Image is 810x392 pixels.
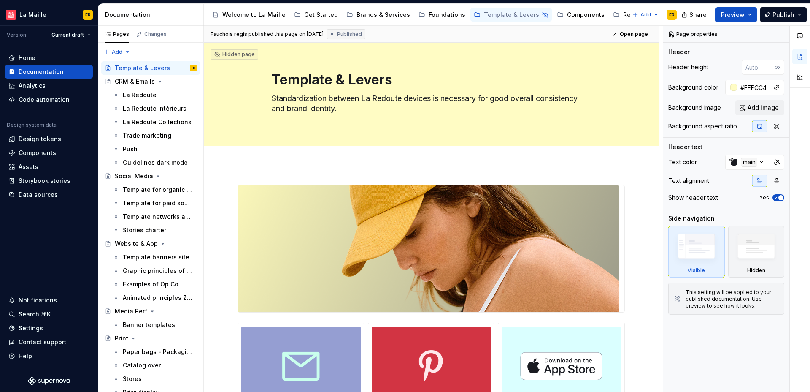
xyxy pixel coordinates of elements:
[123,226,166,234] div: Stories charter
[19,82,46,90] div: Analytics
[19,68,64,76] div: Documentation
[553,8,608,22] a: Components
[5,132,93,146] a: Design tokens
[211,31,247,38] span: Fauchois regis
[19,163,38,171] div: Assets
[222,11,286,19] div: Welcome to La Maille
[2,5,96,24] button: La MailleFR
[725,155,769,170] button: main
[48,29,94,41] button: Current draft
[668,63,708,71] div: Header height
[772,11,794,19] span: Publish
[742,60,775,75] input: Auto
[640,11,651,18] span: Add
[123,158,188,167] div: Guidelines dark mode
[192,64,195,72] div: FR
[123,185,192,194] div: Template for organic social networks
[19,191,58,199] div: Data sources
[484,11,539,19] div: Template & Levers
[248,31,324,38] div: published this page on [DATE]
[19,296,57,305] div: Notifications
[735,100,784,115] button: Add image
[115,240,158,248] div: Website & App
[101,46,133,58] button: Add
[109,250,200,264] a: Template banners site
[630,9,661,21] button: Add
[19,177,70,185] div: Storybook stories
[123,375,142,383] div: Stores
[748,103,779,112] span: Add image
[19,338,66,346] div: Contact support
[689,11,707,19] span: Share
[609,28,652,40] a: Open page
[109,102,200,115] a: La Redoute Intérieurs
[109,156,200,169] a: Guidelines dark mode
[5,321,93,335] a: Settings
[760,7,807,22] button: Publish
[19,352,32,360] div: Help
[115,307,147,316] div: Media Perf
[7,122,57,128] div: Design system data
[85,11,91,18] div: FR
[109,291,200,305] a: Animated principles Zsa Op Co
[19,310,51,318] div: Search ⌘K
[6,10,16,20] img: f15b4b9a-d43c-4bd8-bdfb-9b20b89b7814.png
[105,11,200,19] div: Documentation
[5,160,93,174] a: Assets
[109,142,200,156] a: Push
[686,289,779,309] div: This setting will be applied to your published documentation. Use preview to see how it looks.
[270,92,589,125] textarea: Standardization between La Redoute devices is necessary for good overall consistency and brand id...
[270,70,589,90] textarea: Template & Levers
[123,321,175,329] div: Banner templates
[291,8,341,22] a: Get Started
[109,115,200,129] a: La Redoute Collections
[5,93,93,106] a: Code automation
[721,11,745,19] span: Preview
[728,226,785,278] div: Hidden
[115,77,155,86] div: CRM & Emails
[115,334,128,343] div: Print
[737,80,769,95] input: Auto
[19,95,70,104] div: Code automation
[304,11,338,19] div: Get Started
[209,6,628,23] div: Page tree
[123,212,192,221] div: Template networks animated social
[123,118,192,126] div: La Redoute Collections
[623,11,654,19] div: Resources
[5,335,93,349] button: Contact support
[109,88,200,102] a: La Redoute
[19,149,56,157] div: Components
[668,193,718,202] div: Show header text
[101,332,200,345] a: Print
[668,83,718,92] div: Background color
[115,64,170,72] div: Template & Levers
[5,294,93,307] button: Notifications
[109,196,200,210] a: Template for paid social networks
[101,169,200,183] a: Social Media
[759,194,769,201] label: Yes
[101,61,200,75] a: Template & LeversFR
[109,223,200,237] a: Stories charter
[123,267,192,275] div: Graphic principles of Op Co
[109,278,200,291] a: Examples of Op Co
[429,11,465,19] div: Foundations
[5,188,93,201] a: Data sources
[101,237,200,250] a: Website & App
[668,122,737,131] div: Background aspect ratio
[669,11,675,18] div: FR
[109,210,200,223] a: Template networks animated social
[109,183,200,196] a: Template for organic social networks
[715,7,757,22] button: Preview
[123,253,189,261] div: Template banners site
[775,64,781,71] p: px
[123,131,171,140] div: Trade marketing
[101,75,200,88] a: CRM & Emails
[105,31,129,38] div: Pages
[109,359,200,372] a: Catalog over
[668,103,721,112] div: Background image
[123,145,138,153] div: Push
[19,324,43,332] div: Settings
[415,8,469,22] a: Foundations
[688,267,705,274] div: Visible
[7,32,26,38] div: Version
